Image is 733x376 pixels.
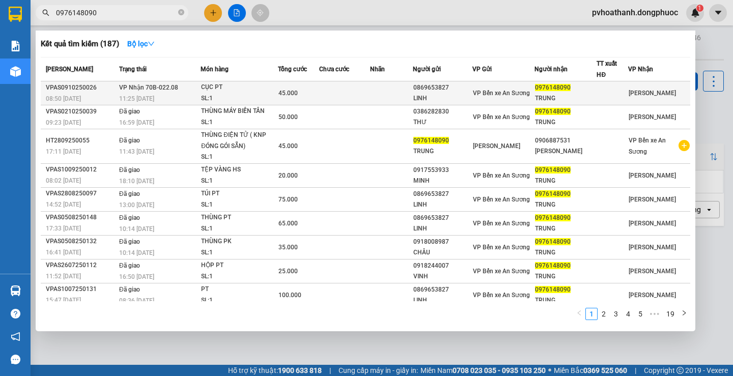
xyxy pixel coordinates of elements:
li: Next 5 Pages [646,308,663,320]
span: 13:00 [DATE] [119,201,154,209]
div: THÙNG MÁY BIẾN TẦN [201,106,277,117]
span: 15:47 [DATE] [46,297,81,304]
li: 5 [634,308,646,320]
div: PT [201,284,277,295]
div: THÙNG ĐIỆN TỬ ( KNP ĐÓNG GÓI SẴN) [201,130,277,152]
li: Previous Page [573,308,585,320]
div: [PERSON_NAME] [535,146,596,157]
span: Nhãn [370,66,385,73]
div: VPAS2808250097 [46,188,116,199]
div: 0869653827 [413,82,472,93]
div: 0918244007 [413,261,472,271]
div: VPAS2607250112 [46,260,116,271]
span: VP Bến xe An Sương [473,90,530,97]
div: VPAS1007250131 [46,284,116,295]
span: 08:02 [DATE] [46,177,81,184]
span: Tổng cước [278,66,307,73]
div: HỘP PT [201,260,277,271]
button: Bộ lọcdown [119,36,163,52]
span: ••• [646,308,663,320]
span: Đã giao [119,262,140,269]
div: VPAS0508250148 [46,212,116,223]
span: [PERSON_NAME] [629,268,676,275]
div: THÙNG PT [201,212,277,223]
a: 3 [610,308,622,320]
div: SL: 1 [201,176,277,187]
span: down [148,40,155,47]
span: 0976148090 [535,166,571,173]
span: 17:33 [DATE] [46,225,81,232]
span: TT xuất HĐ [597,60,617,78]
div: LINH [413,295,472,306]
span: [PERSON_NAME] [473,142,520,150]
span: Món hàng [201,66,229,73]
span: 16:50 [DATE] [119,273,154,280]
span: 08:36 [DATE] [119,297,154,304]
span: VP Bến xe An Sương [473,244,530,251]
div: TRUNG [535,93,596,104]
a: 5 [635,308,646,320]
span: Người nhận [534,66,568,73]
span: Trạng thái [119,66,147,73]
span: Đã giao [119,166,140,173]
div: 0917553933 [413,165,472,176]
div: THƯ [413,117,472,128]
span: 11:43 [DATE] [119,148,154,155]
div: TRUNG [535,295,596,306]
span: Đã giao [119,238,140,245]
a: 2 [598,308,609,320]
li: 19 [663,308,678,320]
span: question-circle [11,309,20,319]
span: Đã giao [119,137,140,144]
span: message [11,355,20,364]
div: SL: 1 [201,199,277,211]
span: 10:14 [DATE] [119,249,154,256]
span: VP Gửi [472,66,492,73]
span: 11:52 [DATE] [46,273,81,280]
span: Đã giao [119,108,140,115]
span: 0976148090 [535,190,571,197]
strong: Bộ lọc [127,40,155,48]
div: 0906887531 [535,135,596,146]
div: LINH [413,93,472,104]
span: [PERSON_NAME] [629,90,676,97]
div: SL: 1 [201,152,277,163]
span: VP Bến xe An Sương [473,268,530,275]
input: Tìm tên, số ĐT hoặc mã đơn [56,7,176,18]
li: 1 [585,308,598,320]
span: 17:11 [DATE] [46,148,81,155]
span: Chưa cước [319,66,349,73]
div: TRUNG [535,223,596,234]
span: left [576,310,582,316]
span: 0976148090 [535,286,571,293]
div: SL: 1 [201,295,277,306]
span: 50.000 [278,113,298,121]
div: TRUNG [535,271,596,282]
span: 10:14 [DATE] [119,225,154,233]
div: MINH [413,176,472,186]
div: SL: 1 [201,247,277,258]
li: 4 [622,308,634,320]
span: close-circle [178,9,184,15]
span: 09:23 [DATE] [46,119,81,126]
div: 0869653827 [413,189,472,199]
div: TRUNG [535,117,596,128]
span: VP Bến xe An Sương [473,292,530,299]
span: 25.000 [278,268,298,275]
span: VP Bến xe An Sương [473,172,530,179]
span: VP Bến xe An Sương [473,196,530,203]
span: 08:50 [DATE] [46,95,81,102]
div: TỆP VÀNG HS [201,164,277,176]
span: 20.000 [278,172,298,179]
span: plus-circle [679,140,690,151]
li: 3 [610,308,622,320]
span: [PERSON_NAME] [629,196,676,203]
div: TRUNG [535,247,596,258]
span: 45.000 [278,142,298,150]
div: VINH [413,271,472,282]
span: 35.000 [278,244,298,251]
span: 65.000 [278,220,298,227]
div: THÙNG PK [201,236,277,247]
span: Người gửi [413,66,441,73]
div: SL: 1 [201,117,277,128]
